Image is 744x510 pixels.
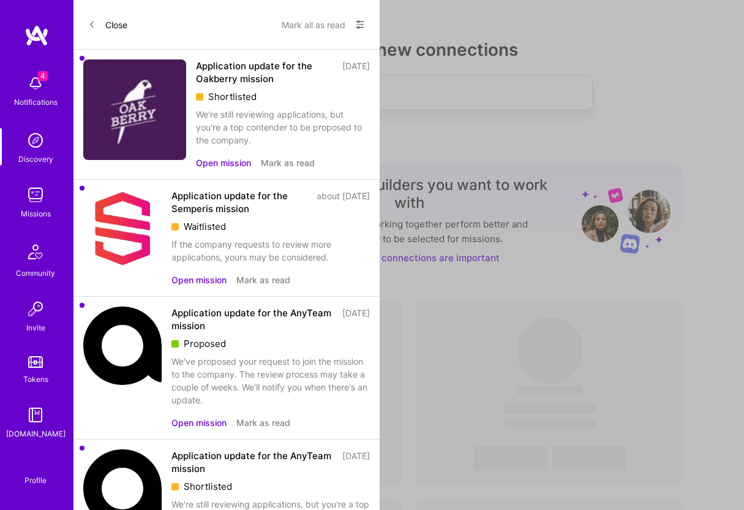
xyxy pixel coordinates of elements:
div: Application update for the Semperis mission [171,189,309,215]
img: Company Logo [83,189,162,268]
img: teamwork [23,183,48,207]
div: Waitlisted [171,220,370,233]
button: Mark as read [261,156,315,169]
div: Shortlisted [196,90,370,103]
img: bell [23,71,48,96]
div: Notifications [14,96,58,108]
div: Application update for the AnyTeam mission [171,449,335,475]
button: Open mission [171,273,227,286]
button: Mark all as read [282,15,345,34]
img: Company Logo [83,306,162,385]
div: [DATE] [342,449,370,475]
img: Invite [23,297,48,321]
div: about [DATE] [317,189,370,215]
div: Shortlisted [171,480,370,493]
button: Mark as read [236,416,290,429]
button: Open mission [196,156,251,169]
div: [DATE] [342,59,370,85]
div: Tokens [23,373,48,386]
div: [DOMAIN_NAME] [6,427,66,440]
div: [DATE] [342,306,370,332]
div: Community [16,267,55,280]
div: Application update for the Oakberry mission [196,59,335,85]
button: Open mission [171,416,227,429]
img: discovery [23,128,48,153]
div: Discovery [18,153,53,166]
div: We've proposed your request to join the mission to the company. The review process may take a cou... [171,355,370,406]
button: Mark as read [236,273,290,286]
span: 4 [38,71,48,81]
img: guide book [23,403,48,427]
div: If the company requests to review more applications, yours may be considered. [171,238,370,264]
img: logo [24,25,49,47]
img: tokens [28,356,43,368]
img: Community [21,237,50,267]
div: Proposed [171,337,370,350]
button: Close [88,15,127,34]
div: Application update for the AnyTeam mission [171,306,335,332]
div: Missions [21,207,51,220]
div: We're still reviewing applications, but you're a top contender to be proposed to the company. [196,108,370,147]
div: Invite [26,321,45,334]
div: Profile [24,474,47,485]
a: Profile [20,461,51,485]
img: Company Logo [83,59,186,160]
